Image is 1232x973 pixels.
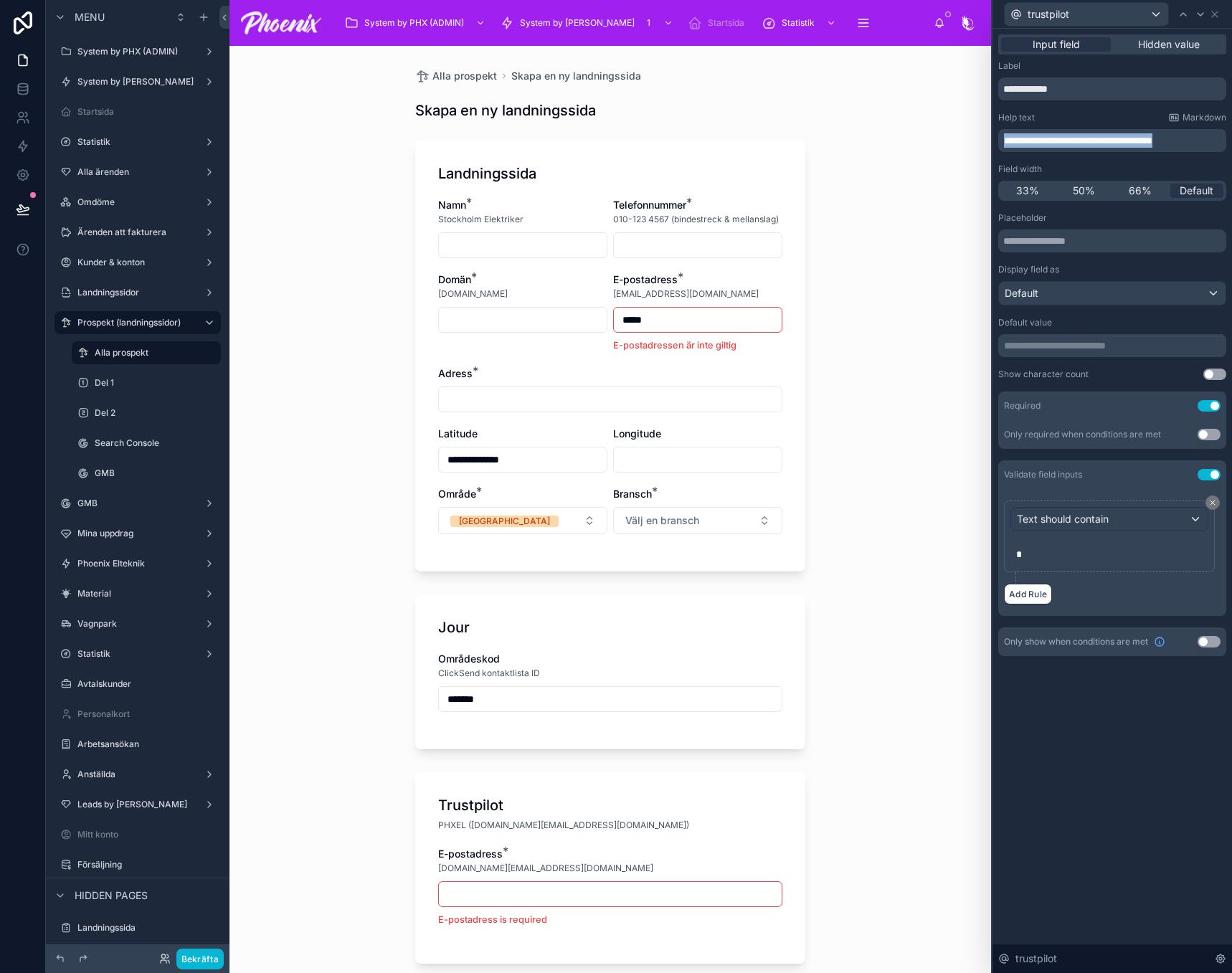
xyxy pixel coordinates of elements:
a: Statistik [55,642,221,665]
span: E-postadress [438,848,503,860]
label: Default value [998,317,1052,328]
span: Text should contain [1017,512,1109,526]
button: Add Rule [1004,584,1052,604]
a: GMB [55,492,221,515]
a: Vagnpark [55,612,221,635]
label: Search Console [95,437,218,449]
div: scrollable content [998,129,1226,152]
div: Show character count [998,369,1089,380]
label: Vagnpark [77,618,198,630]
span: PHXEL ([DOMAIN_NAME][EMAIL_ADDRESS][DOMAIN_NAME]) [438,820,689,831]
a: Search Console [72,432,221,455]
span: trustpilot [1028,7,1069,22]
span: Välj en bransch [625,513,699,528]
button: trustpilot [1004,2,1169,27]
button: Bekräfta [176,949,224,969]
a: Arbetsansökan [55,733,221,756]
a: Kunder & konton [55,251,221,274]
label: Statistik [77,648,198,660]
a: Mina uppdrag [55,522,221,545]
a: Skapa en ny landningssida [511,69,641,83]
button: Text should contain [1010,507,1208,531]
a: Leads by [PERSON_NAME] [55,793,221,816]
label: Del 2 [95,407,218,419]
a: Landningssida [55,916,221,939]
a: Avtalskunder [55,673,221,696]
label: Mitt konto [77,829,218,840]
a: System by PHX (ADMIN) [55,40,221,63]
h1: Jour [438,617,470,637]
span: Hidden pages [75,888,148,903]
label: Startsida [77,106,218,118]
span: Markdown [1183,112,1226,123]
span: Områdeskod [438,652,500,665]
span: 50% [1073,184,1095,198]
span: Menu [75,10,105,24]
a: Startsida [55,100,221,123]
div: scrollable content [333,7,934,39]
label: Phoenix Elteknik [77,558,198,569]
a: Alla prospekt [415,69,497,83]
a: Statistik [757,10,843,36]
span: Hidden value [1138,37,1200,52]
label: Kunder & konton [77,257,198,268]
label: Landningssidor [77,287,198,298]
span: Område [438,488,476,500]
label: Leads by [PERSON_NAME] [77,799,198,810]
label: Label [998,60,1020,72]
a: Anställda [55,763,221,786]
a: System by [PERSON_NAME] [55,70,221,93]
a: Alla prospekt [72,341,221,364]
div: Validate field inputs [1004,469,1082,480]
a: Phoenix Elteknik [55,552,221,575]
label: Material [77,588,198,599]
label: Display field as [998,264,1059,275]
button: Default [998,281,1226,305]
span: 66% [1129,184,1152,198]
label: Omdöme [77,196,198,208]
label: GMB [77,498,198,509]
label: GMB [95,467,218,479]
label: Help text [998,112,1035,123]
a: Del 2 [72,402,221,424]
p: E-postadress is required [438,913,782,926]
h1: Skapa en ny landningssida [415,100,596,120]
a: System by [PERSON_NAME]1 [496,10,681,36]
span: Startsida [708,17,744,29]
a: Ärenden att fakturera [55,221,221,244]
img: App logo [241,11,321,34]
span: E-postadress [613,273,678,285]
label: Mina uppdrag [77,528,198,539]
a: GMB [72,462,221,485]
li: E-postadressen är inte giltig [613,338,782,352]
span: Bransch [613,488,652,500]
a: Landningssidor [55,281,221,304]
label: Ärenden att fakturera [77,227,198,238]
span: Namn [438,199,466,211]
a: Personalkort [55,703,221,726]
div: Required [1004,400,1041,412]
button: Select Button [438,507,607,534]
label: Prospekt (landningssidor) [77,317,192,328]
span: ClickSend kontaktlista ID [438,668,540,679]
label: Anställda [77,769,198,780]
span: Statistik [782,17,815,29]
span: [DOMAIN_NAME] [438,288,508,300]
label: Placeholder [998,212,1047,224]
span: Input field [1033,37,1080,52]
a: Mitt konto [55,823,221,846]
label: Statistik [77,136,198,148]
label: Arbetsansökan [77,739,218,750]
a: Markdown [1168,112,1226,123]
span: System by PHX (ADMIN) [364,17,464,29]
span: Default [1005,286,1038,300]
span: Only show when conditions are met [1004,636,1148,647]
span: trustpilot [1015,951,1057,966]
span: Telefonnummer [613,199,686,211]
label: Alla ärenden [77,166,198,178]
a: System by PHX (ADMIN) [340,10,493,36]
div: 1 [640,14,658,32]
div: Only required when conditions are met [1004,429,1161,440]
label: System by [PERSON_NAME] [77,76,198,87]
